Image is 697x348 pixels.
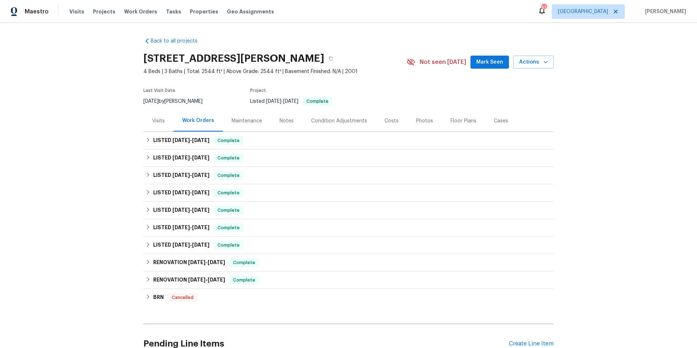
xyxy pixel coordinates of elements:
[215,189,242,197] span: Complete
[230,276,258,284] span: Complete
[143,132,554,149] div: LISTED [DATE]-[DATE]Complete
[227,8,274,15] span: Geo Assignments
[172,138,209,143] span: -
[509,340,554,347] div: Create Line Item
[192,207,209,213] span: [DATE]
[232,117,262,125] div: Maintenance
[143,184,554,202] div: LISTED [DATE]-[DATE]Complete
[172,225,190,230] span: [DATE]
[153,223,209,232] h6: LISTED
[303,99,331,104] span: Complete
[558,8,608,15] span: [GEOGRAPHIC_DATA]
[143,289,554,306] div: BRN Cancelled
[143,202,554,219] div: LISTED [DATE]-[DATE]Complete
[215,224,242,231] span: Complete
[153,171,209,180] h6: LISTED
[420,58,466,66] span: Not seen [DATE]
[519,58,548,67] span: Actions
[280,117,294,125] div: Notes
[494,117,508,125] div: Cases
[266,99,281,104] span: [DATE]
[93,8,115,15] span: Projects
[153,189,209,197] h6: LISTED
[152,117,165,125] div: Visits
[208,260,225,265] span: [DATE]
[192,155,209,160] span: [DATE]
[250,88,266,93] span: Project
[166,9,181,14] span: Tasks
[143,167,554,184] div: LISTED [DATE]-[DATE]Complete
[124,8,157,15] span: Work Orders
[190,8,218,15] span: Properties
[188,260,225,265] span: -
[153,154,209,162] h6: LISTED
[172,225,209,230] span: -
[143,149,554,167] div: LISTED [DATE]-[DATE]Complete
[311,117,367,125] div: Condition Adjustments
[143,88,175,93] span: Last Visit Date
[143,271,554,289] div: RENOVATION [DATE]-[DATE]Complete
[143,97,211,106] div: by [PERSON_NAME]
[153,258,225,267] h6: RENOVATION
[143,55,324,62] h2: [STREET_ADDRESS][PERSON_NAME]
[192,173,209,178] span: [DATE]
[451,117,476,125] div: Floor Plans
[172,207,209,213] span: -
[143,254,554,271] div: RENOVATION [DATE]-[DATE]Complete
[384,117,399,125] div: Costs
[266,99,298,104] span: -
[172,173,209,178] span: -
[188,277,205,282] span: [DATE]
[470,56,509,69] button: Mark Seen
[143,236,554,254] div: LISTED [DATE]-[DATE]Complete
[215,207,242,214] span: Complete
[172,138,190,143] span: [DATE]
[215,154,242,162] span: Complete
[283,99,298,104] span: [DATE]
[143,37,213,45] a: Back to all projects
[172,242,209,247] span: -
[188,260,205,265] span: [DATE]
[25,8,49,15] span: Maestro
[215,242,242,249] span: Complete
[172,155,190,160] span: [DATE]
[208,277,225,282] span: [DATE]
[69,8,84,15] span: Visits
[153,276,225,284] h6: RENOVATION
[642,8,686,15] span: [PERSON_NAME]
[172,242,190,247] span: [DATE]
[192,138,209,143] span: [DATE]
[324,52,337,65] button: Copy Address
[192,242,209,247] span: [DATE]
[215,137,242,144] span: Complete
[182,117,214,124] div: Work Orders
[153,206,209,215] h6: LISTED
[188,277,225,282] span: -
[172,207,190,213] span: [DATE]
[192,190,209,195] span: [DATE]
[476,58,503,67] span: Mark Seen
[215,172,242,179] span: Complete
[172,155,209,160] span: -
[230,259,258,266] span: Complete
[143,99,159,104] span: [DATE]
[172,190,190,195] span: [DATE]
[192,225,209,230] span: [DATE]
[153,136,209,145] h6: LISTED
[143,68,407,75] span: 4 Beds | 3 Baths | Total: 2544 ft² | Above Grade: 2544 ft² | Basement Finished: N/A | 2001
[153,293,164,302] h6: BRN
[513,56,554,69] button: Actions
[172,173,190,178] span: [DATE]
[172,190,209,195] span: -
[143,219,554,236] div: LISTED [DATE]-[DATE]Complete
[541,4,546,12] div: 51
[169,294,196,301] span: Cancelled
[153,241,209,250] h6: LISTED
[416,117,433,125] div: Photos
[250,99,332,104] span: Listed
